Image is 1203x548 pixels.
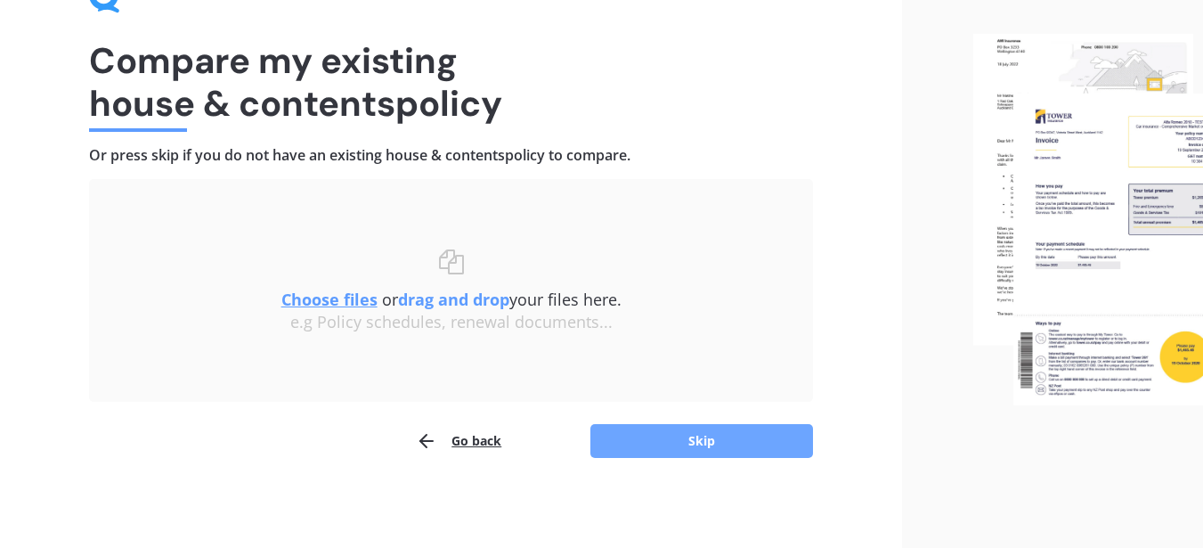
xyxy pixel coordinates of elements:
b: drag and drop [398,289,509,310]
div: e.g Policy schedules, renewal documents... [125,313,777,332]
h4: Or press skip if you do not have an existing house & contents policy to compare. [89,146,813,165]
u: Choose files [281,289,378,310]
button: Skip [590,424,813,458]
span: or your files here. [281,289,622,310]
button: Go back [416,423,501,459]
img: files.webp [973,34,1203,405]
h1: Compare my existing house & contents policy [89,39,813,125]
